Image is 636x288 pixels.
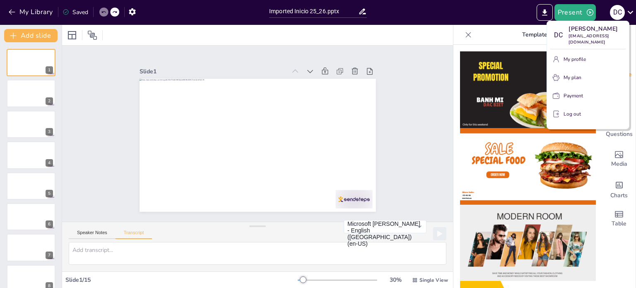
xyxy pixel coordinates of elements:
p: Log out [564,110,581,118]
p: [PERSON_NAME] [569,24,626,33]
button: Payment [550,89,626,102]
div: D C [550,28,565,43]
button: My plan [550,71,626,84]
p: My profile [564,56,586,63]
p: [EMAIL_ADDRESS][DOMAIN_NAME] [569,33,626,46]
button: My profile [550,53,626,66]
p: My plan [564,74,581,81]
p: Payment [564,92,583,99]
button: Log out [550,107,626,121]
